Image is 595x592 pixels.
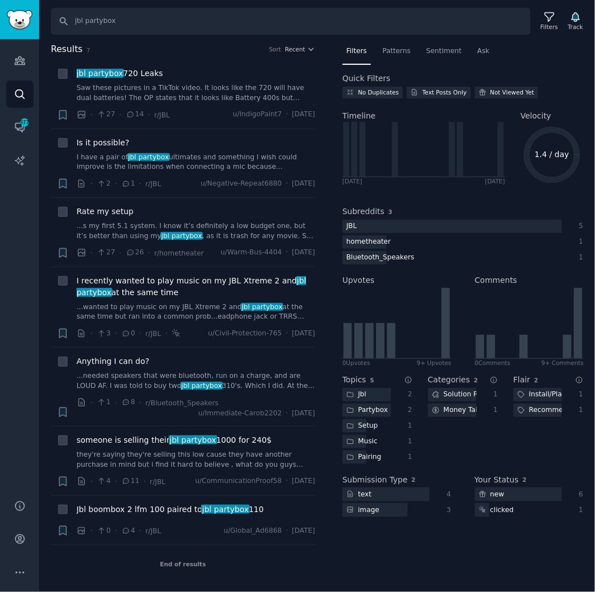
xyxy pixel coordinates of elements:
div: 9+ Upvotes [417,359,451,367]
span: Jbl boombox 2 lfm 100 paired to 110 [77,504,264,515]
span: 27 [97,248,115,258]
span: r/JBL [150,478,165,486]
span: u/Global_Ad6868 [223,526,282,536]
span: · [139,328,141,339]
span: Recent [285,45,305,53]
img: GummySearch logo [7,10,32,30]
a: Is it possible? [77,137,129,149]
span: r/Bluetooth_Speakers [145,399,218,407]
div: Music [342,435,382,449]
span: · [286,248,288,258]
span: someone is selling their 1000 for 240$ [77,434,272,446]
div: 3 [441,505,451,515]
span: jbl partybox [241,303,284,311]
span: · [91,178,93,190]
span: · [286,329,288,339]
a: Jbl boombox 2 lfm 100 paired tojbl partybox110 [77,504,264,515]
span: jbl partybox [127,153,170,161]
div: text [342,487,375,501]
span: Patterns [383,46,411,56]
span: I recently wanted to play music on my JBL Xtreme 2 and at the same time [77,275,315,299]
a: ...s my first 5.1 system. I know it’s definitely a low budget one, but it’s better than using myj... [77,221,315,241]
span: [DATE] [292,248,315,258]
div: 1 [574,405,584,415]
span: · [139,525,141,537]
a: Anything I can do? [77,356,149,367]
div: Solution Requests [428,388,477,402]
text: 1.4 / day [535,150,569,159]
span: Sentiment [426,46,461,56]
a: 377 [6,113,34,141]
span: Results [51,42,83,56]
div: 2 [403,405,413,415]
div: 1 [574,253,584,263]
span: · [91,525,93,537]
span: · [139,397,141,409]
span: · [91,328,93,339]
div: End of results [51,545,315,584]
div: 0 Comment s [475,359,511,367]
span: 2 [474,377,478,383]
span: Ask [478,46,490,56]
h2: Subreddits [342,206,384,217]
span: · [165,328,167,339]
h2: Submission Type [342,474,408,486]
div: 0 Upvote s [342,359,370,367]
span: · [91,109,93,121]
span: 26 [126,248,144,258]
span: Velocity [521,110,551,122]
span: · [139,178,141,190]
input: Search Keyword [51,8,531,35]
span: 4 [97,476,111,486]
button: Track [564,10,587,33]
span: 720 Leaks [77,68,163,79]
h2: Flair [513,374,530,386]
a: ...needed speakers that were bluetooth, run on a charge, and are LOUD AF. I was told to buy twojb... [77,371,315,391]
span: · [286,110,288,120]
span: 7 [87,47,91,54]
div: new [475,487,508,501]
span: 3 [97,329,111,339]
span: u/CommunicationProof58 [195,476,282,486]
h2: Your Status [475,474,519,486]
span: u/IndigoPaint7 [233,110,282,120]
div: 1 [574,505,584,515]
a: I recently wanted to play music on my JBL Xtreme 2 andjbl partyboxat the same time [77,275,315,299]
span: · [115,525,117,537]
button: Recent [285,45,315,53]
div: Money Talk [428,404,477,418]
a: Saw these pictures in a TikTok video. It looks like the 720 will have dual batteries! The OP stat... [77,83,315,103]
div: 1 [488,405,498,415]
a: someone is selling theirjbl partybox1000 for 240$ [77,434,272,446]
div: clicked [475,503,518,517]
span: u/Negative-Repeat6880 [201,179,282,189]
span: jbl partybox [201,505,250,514]
span: jbl partybox [77,276,306,297]
span: r/JBL [145,180,161,188]
div: 1 [574,390,584,400]
div: hometheater [342,235,395,249]
span: 4 [121,526,135,536]
span: 2 [534,377,538,383]
h2: Categories [428,374,470,386]
div: JBL [342,220,361,234]
span: Filters [346,46,367,56]
span: r/hometheater [154,249,204,257]
a: ...wanted to play music on my JBL Xtreme 2 andjbl partyboxat the same time but ran into a common ... [77,302,315,322]
h2: Comments [475,274,517,286]
span: 8 [121,397,135,408]
span: 0 [121,329,135,339]
span: 2 [522,476,526,483]
div: [DATE] [485,177,505,185]
span: · [91,476,93,487]
a: they're saying they're selling this low cause they have another purchase in mind but i find it ha... [77,450,315,470]
div: 6 [574,490,584,500]
div: 4 [441,490,451,500]
h2: Upvotes [342,274,374,286]
div: 1 [403,437,413,447]
span: · [286,409,288,419]
div: 2 [403,390,413,400]
div: image [342,503,383,517]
